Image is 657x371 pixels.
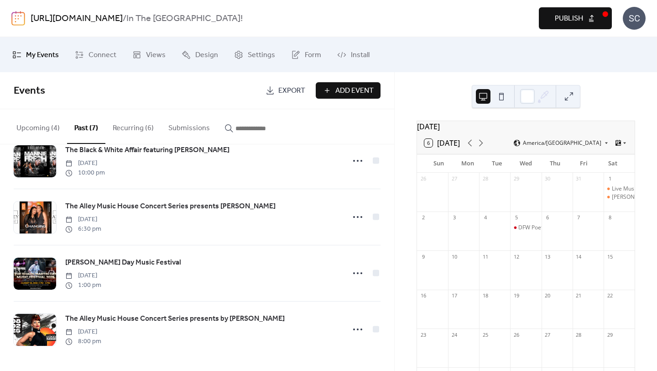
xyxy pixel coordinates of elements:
[623,7,646,30] div: SC
[420,214,427,221] div: 2
[65,327,101,337] span: [DATE]
[65,144,229,156] a: The Black & White Affair featuring [PERSON_NAME]
[513,175,520,182] div: 29
[523,140,601,146] span: America/[GEOGRAPHIC_DATA]
[65,168,105,178] span: 10:00 pm
[606,253,613,260] div: 15
[539,7,612,29] button: Publish
[316,82,381,99] button: Add Event
[569,154,599,173] div: Fri
[123,10,126,27] b: /
[68,41,123,69] a: Connect
[65,145,229,156] span: The Black & White Affair featuring [PERSON_NAME]
[248,48,275,62] span: Settings
[31,10,123,27] a: [URL][DOMAIN_NAME]
[451,253,458,260] div: 10
[65,257,181,269] a: [PERSON_NAME] Day Music Festival
[161,109,217,143] button: Submissions
[482,214,489,221] div: 4
[305,48,321,62] span: Form
[575,175,582,182] div: 31
[544,175,551,182] div: 30
[175,41,225,69] a: Design
[544,253,551,260] div: 13
[510,224,541,232] div: DFW Poetry Slam
[606,175,613,182] div: 1
[284,41,328,69] a: Form
[604,185,635,193] div: Live Music Performance By Shun Milli .
[26,48,59,62] span: My Events
[65,337,101,346] span: 8:00 pm
[606,331,613,338] div: 29
[417,121,635,132] div: [DATE]
[421,137,463,149] button: 6[DATE]
[5,41,66,69] a: My Events
[126,10,243,27] b: In The [GEOGRAPHIC_DATA]!
[65,224,101,234] span: 6:30 pm
[482,175,489,182] div: 28
[227,41,282,69] a: Settings
[540,154,569,173] div: Thu
[125,41,172,69] a: Views
[451,214,458,221] div: 3
[544,214,551,221] div: 6
[65,201,276,212] span: The Alley Music House Concert Series presents [PERSON_NAME]
[451,175,458,182] div: 27
[420,253,427,260] div: 9
[67,109,105,144] button: Past (7)
[544,331,551,338] div: 27
[65,215,101,224] span: [DATE]
[482,253,489,260] div: 11
[604,193,635,201] div: Shun Milli Live
[9,109,67,143] button: Upcoming (4)
[195,48,218,62] span: Design
[65,159,105,168] span: [DATE]
[606,292,613,299] div: 22
[65,313,285,325] a: The Alley Music House Concert Series presents by [PERSON_NAME]
[11,11,25,26] img: logo
[482,292,489,299] div: 18
[65,201,276,212] a: The Alley Music House Concert Series presents [PERSON_NAME]
[420,292,427,299] div: 16
[424,154,454,173] div: Sun
[555,13,583,24] span: Publish
[89,48,116,62] span: Connect
[513,292,520,299] div: 19
[65,281,101,290] span: 1:00 pm
[513,331,520,338] div: 26
[575,331,582,338] div: 28
[575,253,582,260] div: 14
[482,154,511,173] div: Tue
[482,331,489,338] div: 25
[511,154,541,173] div: Wed
[351,48,370,62] span: Install
[146,48,166,62] span: Views
[451,331,458,338] div: 24
[513,253,520,260] div: 12
[14,81,45,101] span: Events
[65,271,101,281] span: [DATE]
[278,85,305,96] span: Export
[105,109,161,143] button: Recurring (6)
[451,292,458,299] div: 17
[575,214,582,221] div: 7
[454,154,483,173] div: Mon
[335,85,374,96] span: Add Event
[330,41,376,69] a: Install
[420,331,427,338] div: 23
[575,292,582,299] div: 21
[513,214,520,221] div: 5
[606,214,613,221] div: 8
[598,154,627,173] div: Sat
[259,82,312,99] a: Export
[420,175,427,182] div: 26
[518,224,562,232] div: DFW Poetry Slam
[65,313,285,324] span: The Alley Music House Concert Series presents by [PERSON_NAME]
[544,292,551,299] div: 20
